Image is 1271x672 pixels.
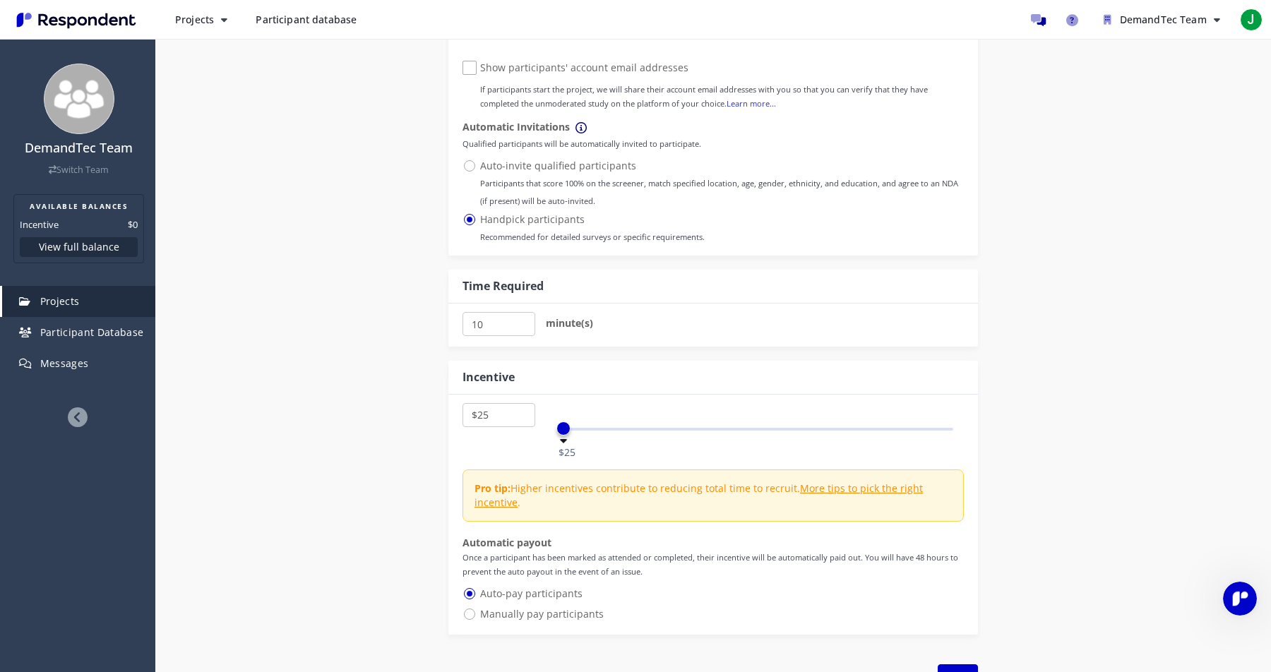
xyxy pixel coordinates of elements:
[20,237,138,257] button: View full balance
[463,585,583,602] span: Auto-pay participants
[9,141,148,155] h4: DemandTec Team
[175,13,214,26] span: Projects
[13,194,144,263] section: Balance summary
[1058,6,1087,34] a: Help and support
[463,138,701,149] small: Qualified participants will be automatically invited to participate.
[40,325,144,339] span: Participant Database
[463,211,705,228] span: Handpick participants
[256,13,357,26] span: Participant database
[727,98,776,109] a: Learn more...
[475,481,955,510] p: Higher incentives contribute to reducing total time to recruit. .
[463,552,958,577] small: Once a participant has been marked as attended or completed, their incentive will be automaticall...
[546,312,593,335] label: minute(s)
[480,178,958,206] small: Participants that score 100% on the screener, match specified location, age, gender, ethnicity, a...
[44,64,114,134] img: team_avatar_256.png
[463,120,570,133] strong: Automatic Invitations
[480,84,928,109] small: If participants start the project, we will share their account email addresses with you so that y...
[128,217,138,232] dd: $0
[463,536,551,549] strong: Automatic payout
[480,61,964,75] p: Show participants' account email addresses
[1240,8,1263,31] span: J
[1120,13,1207,26] span: DemandTec Team
[1025,6,1053,34] a: Message participants
[463,369,515,385] div: Incentive
[244,7,368,32] a: Participant database
[475,481,511,495] strong: Pro tip:
[1223,582,1257,616] iframe: Intercom live chat
[20,200,138,212] h2: AVAILABLE BALANCES
[40,356,89,370] span: Messages
[1237,7,1265,32] button: J
[1092,7,1231,32] button: DemandTec Team
[49,164,109,176] a: Switch Team
[463,157,964,174] span: Auto-invite qualified participants
[463,278,544,294] div: Time Required
[475,481,923,509] a: More tips to pick the right incentive
[20,217,59,232] dt: Incentive
[164,7,239,32] button: Projects
[480,232,705,242] small: Recommended for detailed surveys or specific requirements.
[573,119,590,136] button: To qualify, participants must agree to an NDA (if present), score 100% on the screener, and match...
[463,606,604,623] span: Manually pay participants
[11,8,141,32] img: Respondent
[556,445,578,460] span: $25
[40,294,80,308] span: Projects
